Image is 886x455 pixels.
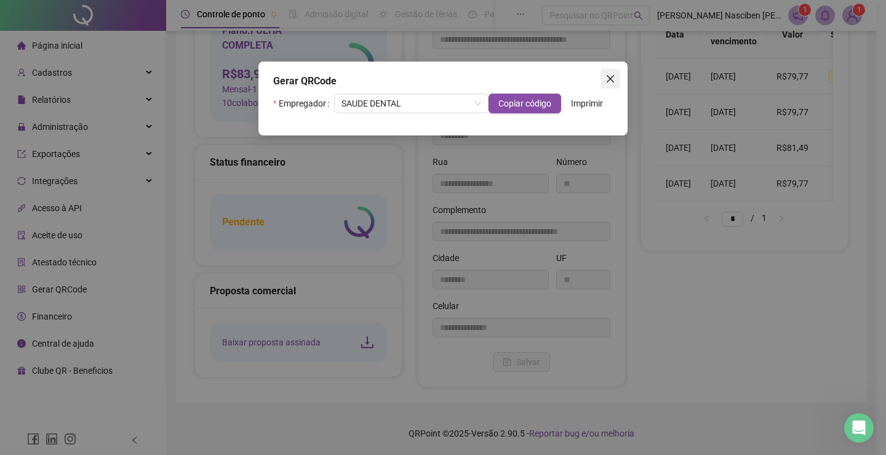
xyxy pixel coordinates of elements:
[561,94,613,113] button: Imprimir
[605,74,615,84] span: close
[273,94,334,113] label: Empregador
[341,94,481,113] span: SAUDE DENTAL
[601,69,620,89] button: Close
[844,413,874,443] iframe: Intercom live chat
[273,74,613,89] div: Gerar QRCode
[571,97,603,110] span: Imprimir
[498,97,551,110] span: Copiar código
[489,94,561,113] button: Copiar código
